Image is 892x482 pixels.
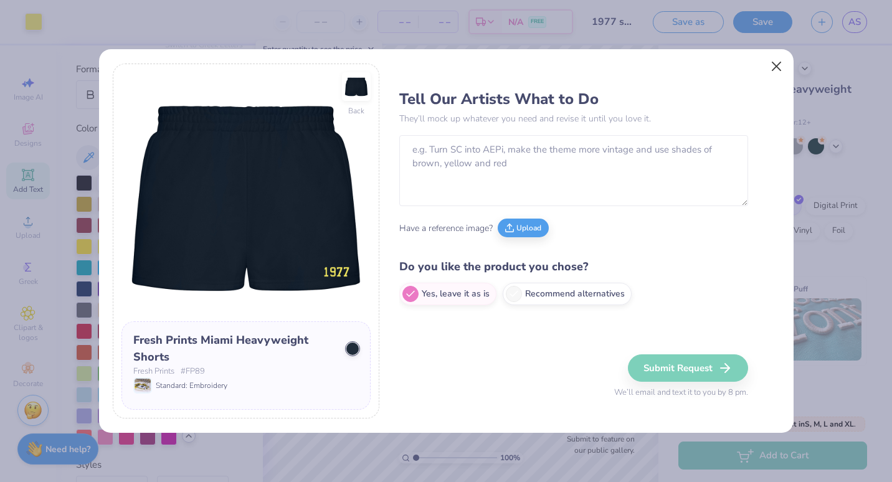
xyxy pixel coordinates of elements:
[348,105,364,116] div: Back
[764,55,788,78] button: Close
[181,366,205,378] span: # FP89
[156,380,227,391] span: Standard: Embroidery
[498,219,549,237] button: Upload
[503,283,632,305] label: Recommend alternatives
[133,332,336,366] div: Fresh Prints Miami Heavyweight Shorts
[399,283,496,305] label: Yes, leave it as is
[135,379,151,392] img: Standard: Embroidery
[614,387,748,399] span: We’ll email and text it to you by 8 pm.
[121,72,371,321] img: Front
[399,112,748,125] p: They’ll mock up whatever you need and revise it until you love it.
[399,90,748,108] h3: Tell Our Artists What to Do
[399,222,493,235] span: Have a reference image?
[344,74,369,99] img: Back
[399,258,748,276] h4: Do you like the product you chose?
[133,366,174,378] span: Fresh Prints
